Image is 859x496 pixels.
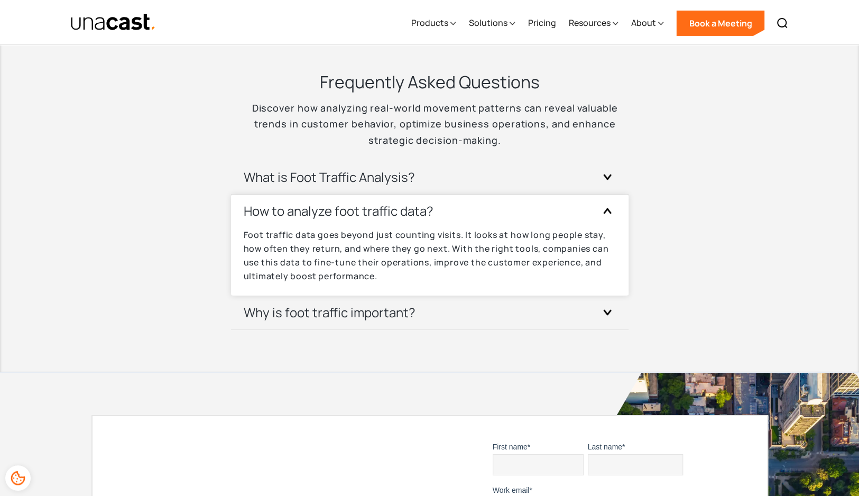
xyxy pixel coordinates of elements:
[528,2,556,45] a: Pricing
[776,17,789,30] img: Search icon
[411,2,456,45] div: Products
[320,70,540,94] h3: Frequently Asked Questions
[244,203,433,219] h3: How to analyze foot traffic data?
[568,16,610,29] div: Resources
[5,465,31,491] div: Cookie Preferences
[676,11,764,36] a: Book a Meeting
[244,169,415,186] h3: What is Foot Traffic Analysis?
[244,228,616,283] p: Foot traffic data goes beyond just counting visits. It looks at how long people stay, how often t...
[631,2,663,45] div: About
[588,443,622,451] span: Last name
[493,486,530,494] span: Work email
[244,304,415,321] h3: Why is foot traffic important?
[70,13,156,32] a: home
[568,2,618,45] div: Resources
[468,2,515,45] div: Solutions
[631,16,655,29] div: About
[468,16,507,29] div: Solutions
[493,443,528,451] span: First name
[411,16,448,29] div: Products
[70,13,156,32] img: Unacast text logo
[232,100,628,148] p: Discover how analyzing real-world movement patterns can reveal valuable trends in customer behavi...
